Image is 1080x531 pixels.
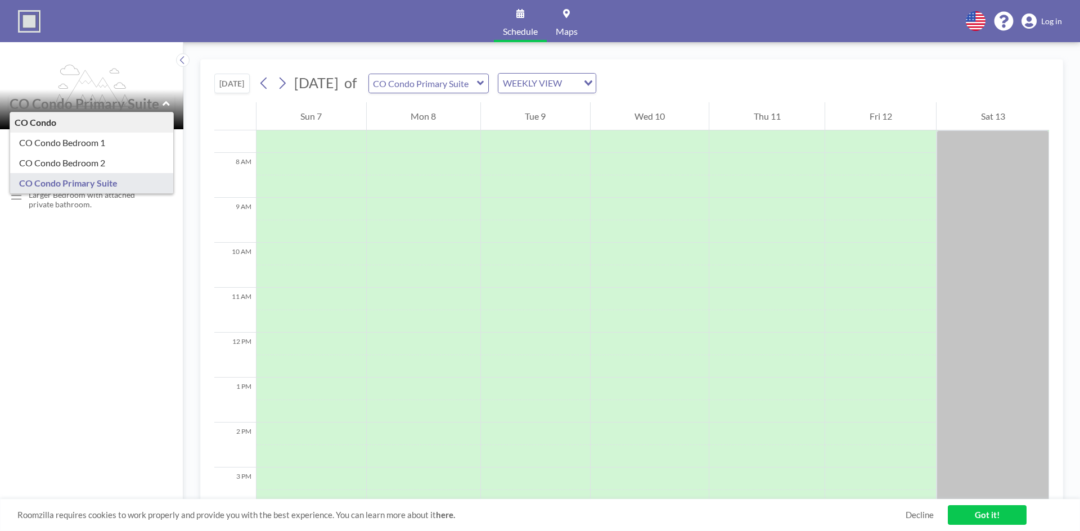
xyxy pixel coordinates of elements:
div: Wed 10 [591,102,709,130]
span: Log in [1041,16,1062,26]
div: CO Condo Primary Suite [10,173,173,193]
div: 1 PM [214,378,256,423]
p: Larger Bedroom with attached private bathroom. [29,190,161,210]
div: 12 PM [214,333,256,378]
span: Floor: - [9,112,37,124]
input: CO Condo Primary Suite [10,96,163,112]
div: 9 AM [214,198,256,243]
div: Tue 9 [481,102,590,130]
div: Sat 13 [937,102,1049,130]
input: CO Condo Primary Suite [369,74,477,93]
span: Schedule [503,27,538,36]
span: of [344,74,357,92]
span: [DATE] [294,74,339,91]
span: Maps [556,27,578,36]
div: Fri 12 [825,102,936,130]
a: Decline [906,510,934,520]
span: WEEKLY VIEW [501,76,564,90]
div: CO Condo [10,112,173,133]
div: CO Condo Bedroom 2 [10,153,173,173]
div: Search for option [498,74,596,93]
input: Search for option [565,76,577,90]
div: 10 AM [214,243,256,288]
span: Roomzilla requires cookies to work properly and provide you with the best experience. You can lea... [17,510,906,520]
div: 8 AM [214,153,256,198]
a: Got it! [948,505,1027,525]
div: 2 PM [214,423,256,468]
div: 11 AM [214,288,256,333]
a: here. [436,510,455,520]
div: 3 PM [214,468,256,512]
div: Sun 7 [256,102,366,130]
button: [DATE] [214,74,250,93]
div: Thu 11 [709,102,825,130]
div: 7 AM [214,108,256,153]
a: Log in [1021,13,1062,29]
div: Mon 8 [367,102,480,130]
img: organization-logo [18,10,40,33]
div: CO Condo Bedroom 1 [10,133,173,153]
